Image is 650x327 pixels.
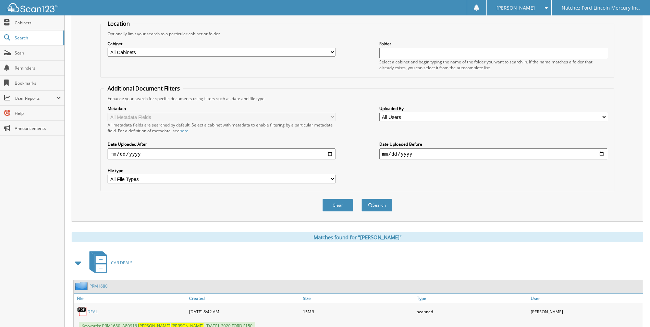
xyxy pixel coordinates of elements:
[379,41,607,47] label: Folder
[15,95,56,101] span: User Reports
[104,85,183,92] legend: Additional Document Filters
[89,283,108,289] a: PRM1680
[72,232,643,242] div: Matches found for "[PERSON_NAME]"
[77,306,87,317] img: PDF.png
[415,294,529,303] a: Type
[379,59,607,71] div: Select a cabinet and begin typing the name of the folder you want to search in. If the name match...
[15,35,60,41] span: Search
[108,148,335,159] input: start
[108,168,335,173] label: File type
[108,106,335,111] label: Metadata
[529,305,643,318] div: [PERSON_NAME]
[322,199,353,211] button: Clear
[529,294,643,303] a: User
[87,309,98,315] a: DEAL
[104,20,133,27] legend: Location
[111,260,133,266] span: CAR DEALS
[301,305,415,318] div: 15MB
[74,294,187,303] a: File
[496,6,535,10] span: [PERSON_NAME]
[108,141,335,147] label: Date Uploaded After
[180,128,188,134] a: here
[104,96,610,101] div: Enhance your search for specific documents using filters such as date and file type.
[15,125,61,131] span: Announcements
[379,148,607,159] input: end
[108,122,335,134] div: All metadata fields are searched by default. Select a cabinet with metadata to enable filtering b...
[379,141,607,147] label: Date Uploaded Before
[301,294,415,303] a: Size
[187,294,301,303] a: Created
[108,41,335,47] label: Cabinet
[15,20,61,26] span: Cabinets
[15,80,61,86] span: Bookmarks
[15,65,61,71] span: Reminders
[187,305,301,318] div: [DATE] 8:42 AM
[379,106,607,111] label: Uploaded By
[75,282,89,290] img: folder2.png
[7,3,58,12] img: scan123-logo-white.svg
[15,50,61,56] span: Scan
[85,249,133,276] a: CAR DEALS
[415,305,529,318] div: scanned
[562,6,640,10] span: Natchez Ford Lincoln Mercury Inc.
[104,31,610,37] div: Optionally limit your search to a particular cabinet or folder
[361,199,392,211] button: Search
[15,110,61,116] span: Help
